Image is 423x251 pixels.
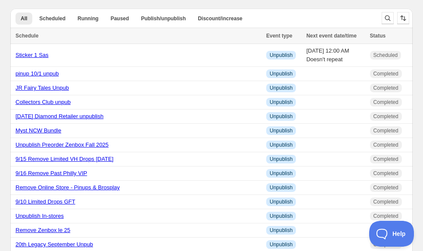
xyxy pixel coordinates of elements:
[270,198,292,205] span: Unpublish
[373,99,398,106] span: Completed
[16,85,69,91] a: JR Fairy Tales Unpub
[78,15,99,22] span: Running
[270,113,292,120] span: Unpublish
[369,221,414,247] iframe: Toggle Customer Support
[270,70,292,77] span: Unpublish
[198,15,242,22] span: Discount/increase
[373,213,398,220] span: Completed
[397,12,409,24] button: Sort the results
[373,127,398,134] span: Completed
[270,241,292,248] span: Unpublish
[373,156,398,163] span: Completed
[16,227,70,233] a: Remove Zenbox le 25
[270,170,292,177] span: Unpublish
[111,15,129,22] span: Paused
[373,85,398,91] span: Completed
[16,156,113,162] a: 9/15 Remove Limited VH Drops [DATE]
[373,170,398,177] span: Completed
[16,70,59,77] a: pinup 10/1 unpub
[270,127,292,134] span: Unpublish
[16,170,87,176] a: 9/16 Remove Past Philly VIP
[270,156,292,163] span: Unpublish
[16,198,75,205] a: 9/10 Limited Drops GFT
[373,198,398,205] span: Completed
[270,184,292,191] span: Unpublish
[141,15,186,22] span: Publish/unpublish
[270,141,292,148] span: Unpublish
[39,15,65,22] span: Scheduled
[373,70,398,77] span: Completed
[373,184,398,191] span: Completed
[304,44,367,67] td: [DATE] 12:00 AM Doesn't repeat
[16,127,61,134] a: Myst NCW Bundle
[16,241,93,248] a: 20th Legacy September Unpub
[306,33,357,39] span: Next event date/time
[270,52,292,59] span: Unpublish
[373,113,398,120] span: Completed
[16,113,103,119] a: [DATE] Diamond Retailer unpublish
[16,33,38,39] span: Schedule
[373,52,398,59] span: Scheduled
[370,33,386,39] span: Status
[16,99,71,105] a: Collectors Club unpub
[270,85,292,91] span: Unpublish
[16,184,120,191] a: Remove Online Store - Pinups & Brosplay
[16,52,49,58] a: Sticker 1 Sas
[270,227,292,234] span: Unpublish
[16,213,64,219] a: Unpublish In-stores
[373,141,398,148] span: Completed
[266,33,292,39] span: Event type
[21,15,27,22] span: All
[382,12,394,24] button: Search and filter results
[270,213,292,220] span: Unpublish
[270,99,292,106] span: Unpublish
[16,141,109,148] a: Unpublish Preorder Zenbox Fall 2025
